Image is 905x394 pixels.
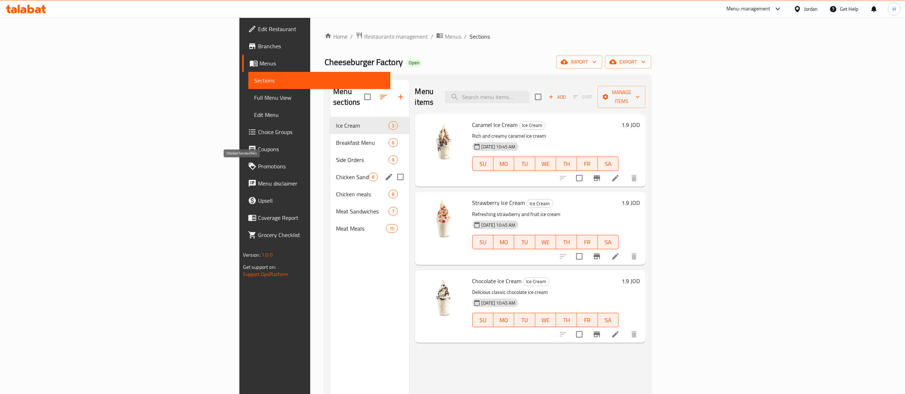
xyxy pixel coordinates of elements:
[527,199,553,208] div: Ice Cream
[392,88,409,105] button: Add section
[598,235,619,249] button: SA
[258,179,385,188] span: Menu disclaimer
[527,200,553,208] span: Ice Cream
[472,276,522,286] span: Chocolate Ice Cream
[577,157,598,171] button: FR
[248,72,390,89] a: Sections
[472,119,518,130] span: Caramel Ice Cream
[254,93,385,102] span: Full Menu View
[389,191,397,198] span: 8
[336,138,389,147] span: Breakfast Menu
[476,159,491,169] span: SU
[330,117,409,134] div: Ice Cream3
[626,248,643,265] button: delete
[389,190,398,198] div: items
[356,32,428,41] a: Restaurants management
[242,209,390,226] a: Coverage Report
[519,121,546,130] div: Ice Cream
[360,89,375,104] span: Select all sections
[389,139,397,146] span: 6
[386,225,397,232] span: 10
[611,252,620,261] a: Edit menu item
[389,156,398,164] div: items
[259,59,385,68] span: Menus
[562,58,597,67] span: import
[375,88,392,105] span: Sort sections
[598,157,619,171] button: SA
[559,159,574,169] span: TH
[535,313,556,327] button: WE
[254,76,385,85] span: Sections
[445,32,461,41] span: Menus
[520,121,545,129] span: Ice Cream
[336,190,389,198] span: Chicken meals
[535,157,556,171] button: WE
[389,122,397,129] span: 3
[517,237,532,247] span: TU
[548,93,567,101] span: Add
[336,207,389,216] div: Meat Sandwiches
[242,226,390,243] a: Grocery Checklist
[258,145,385,153] span: Coupons
[556,157,577,171] button: TH
[517,315,532,325] span: TU
[421,198,467,243] img: Strawberry Ice Cream
[580,237,595,247] span: FR
[517,159,532,169] span: TU
[479,300,519,306] span: [DATE] 10:45 AM
[258,128,385,136] span: Choice Groups
[603,88,640,106] span: Manage items
[330,186,409,203] div: Chicken meals8
[559,237,574,247] span: TH
[384,172,394,182] button: edit
[472,210,619,219] p: Refreshing strawberry and fruit ice cream
[330,220,409,237] div: Meat Meals10
[389,208,397,215] span: 7
[242,175,390,192] a: Menu disclaimer
[622,276,640,286] h6: 1.9 JOD
[243,250,261,260] span: Version:
[406,60,422,66] span: Open
[493,157,514,171] button: MO
[421,276,467,322] img: Chocolate Ice Cream
[330,151,409,168] div: Side Orders6
[479,143,519,150] span: [DATE] 10:45 AM
[531,89,546,104] span: Select section
[243,262,276,272] span: Get support on:
[389,157,397,163] span: 6
[601,315,616,325] span: SA
[406,59,422,67] div: Open
[514,313,535,327] button: TU
[493,313,514,327] button: MO
[577,235,598,249] button: FR
[524,277,549,286] span: Ice Cream
[601,159,616,169] span: SA
[242,192,390,209] a: Upsell
[556,313,577,327] button: TH
[598,313,619,327] button: SA
[559,315,574,325] span: TH
[726,5,770,13] div: Menu-management
[369,174,377,181] span: 8
[336,156,389,164] div: Side Orders
[611,174,620,182] a: Edit menu item
[330,203,409,220] div: Meat Sandwiches7
[421,120,467,166] img: Caramel Ice Cream
[445,91,529,103] input: search
[588,326,605,343] button: Branch-specific-item
[389,207,398,216] div: items
[389,138,398,147] div: items
[389,121,398,130] div: items
[336,121,389,130] div: Ice Cream
[472,132,619,141] p: Rich and creamy caramel ice cream
[258,162,385,171] span: Promotions
[242,141,390,158] a: Coupons
[569,92,598,103] span: Select section first
[546,92,569,103] span: Add item
[242,55,390,72] a: Menus
[572,171,587,186] span: Select to update
[588,169,605,187] button: Branch-specific-item
[248,89,390,106] a: Full Menu View
[538,315,553,325] span: WE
